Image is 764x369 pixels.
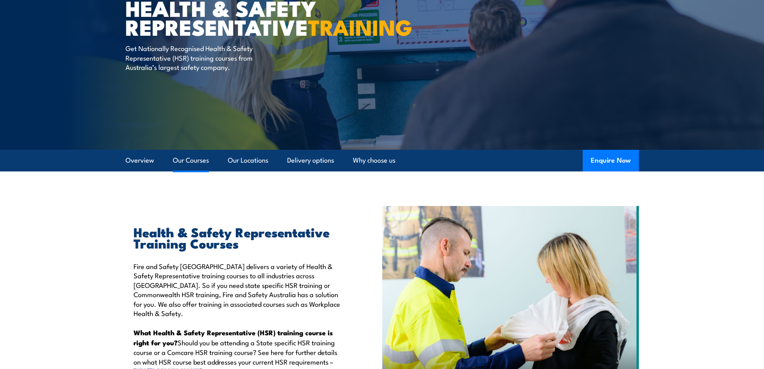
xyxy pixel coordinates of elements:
[308,10,412,43] strong: TRAINING
[228,150,268,171] a: Our Locations
[126,150,154,171] a: Overview
[353,150,395,171] a: Why choose us
[134,261,345,318] p: Fire and Safety [GEOGRAPHIC_DATA] delivers a variety of Health & Safety Representative training c...
[287,150,334,171] a: Delivery options
[583,150,639,171] button: Enquire Now
[126,43,272,71] p: Get Nationally Recognised Health & Safety Representative (HSR) training courses from Australia’s ...
[173,150,209,171] a: Our Courses
[134,226,345,249] h2: Health & Safety Representative Training Courses
[134,327,333,347] strong: What Health & Safety Representative (HSR) training course is right for you?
